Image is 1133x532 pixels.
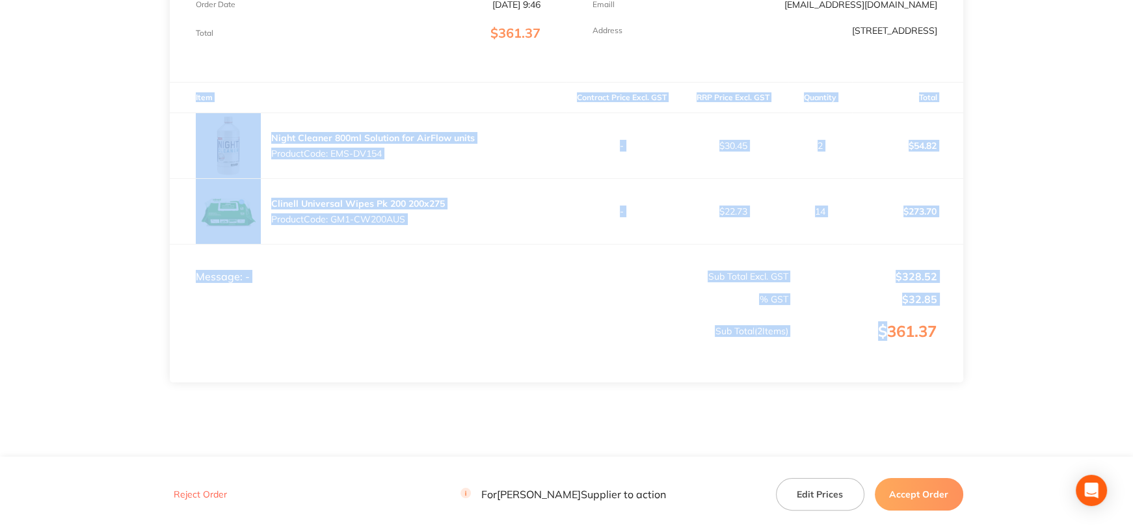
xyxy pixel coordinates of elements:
[853,196,963,227] p: $273.70
[170,294,788,304] p: % GST
[271,148,475,159] p: Product Code: EMS-DV154
[789,323,962,367] p: $361.37
[678,83,789,113] th: RRP Price Excl. GST
[567,140,677,151] p: -
[789,293,937,305] p: $32.85
[789,271,937,282] p: $328.52
[789,140,851,151] p: 2
[788,83,852,113] th: Quantity
[678,206,788,217] p: $22.73
[196,29,213,38] p: Total
[170,326,788,362] p: Sub Total ( 2 Items)
[170,244,566,283] td: Message: -
[490,25,540,41] span: $361.37
[566,83,678,113] th: Contract Price Excl. GST
[271,214,445,224] p: Product Code: GM1-CW200AUS
[271,132,475,144] a: Night Cleaner 800ml Solution for AirFlow units
[852,83,963,113] th: Total
[460,488,666,501] p: For [PERSON_NAME] Supplier to action
[1076,475,1107,506] div: Open Intercom Messenger
[196,179,261,244] img: M2huczExeg
[853,130,963,161] p: $54.82
[852,25,937,36] p: [STREET_ADDRESS]
[567,271,788,282] p: Sub Total Excl. GST
[196,113,261,178] img: cjg1bjhyeg
[271,198,445,209] a: Clinell Universal Wipes Pk 200 200x275
[789,206,851,217] p: 14
[875,478,963,511] button: Accept Order
[567,206,677,217] p: -
[170,489,231,501] button: Reject Order
[593,26,622,35] p: Address
[678,140,788,151] p: $30.45
[170,83,566,113] th: Item
[776,478,864,511] button: Edit Prices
